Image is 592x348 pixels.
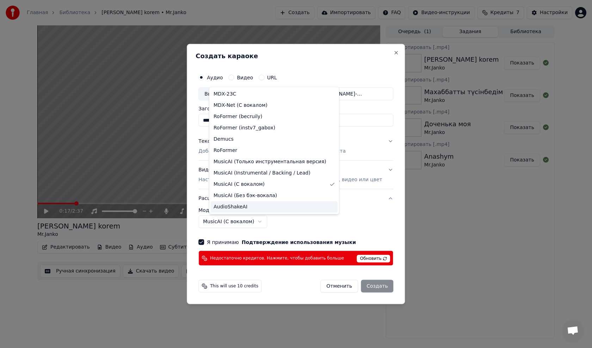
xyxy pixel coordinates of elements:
span: RoFormer [214,147,237,154]
span: MusicAI (Без бэк-вокала) [214,192,277,199]
span: AudioShakeAI [214,203,247,210]
span: MusicAI (Только инструментальная версия) [214,158,326,165]
span: RoFormer (instv7_gabox) [214,124,275,132]
span: MusicAI (С вокалом) [214,181,265,188]
span: Demucs [214,136,234,143]
span: RoFormer (becruily) [214,113,263,120]
span: MDX-Net (С вокалом) [214,102,267,109]
span: MDX-23C [214,91,236,98]
span: MusicAI (Instrumental / Backing / Lead) [214,170,310,177]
